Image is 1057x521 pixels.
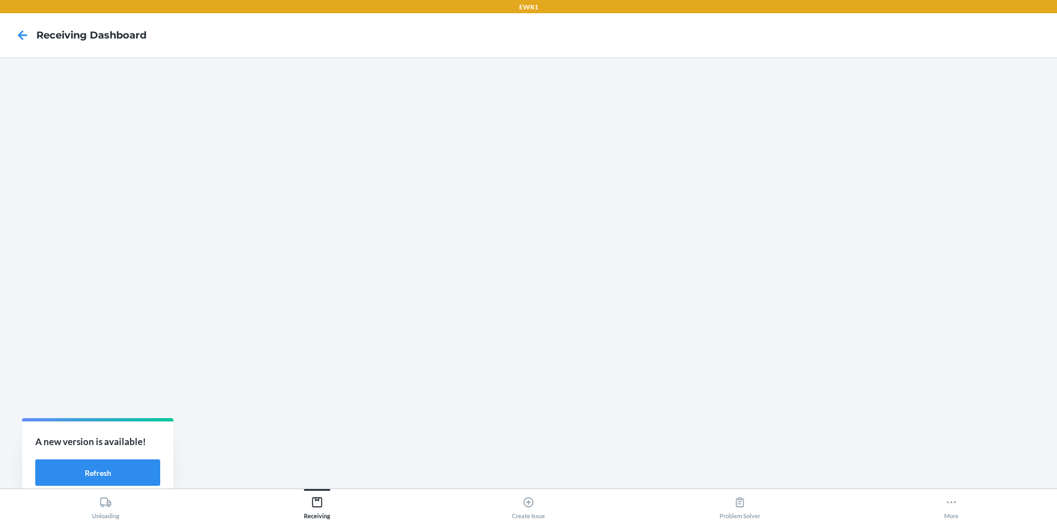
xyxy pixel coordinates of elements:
p: A new version is available! [35,435,160,449]
button: More [846,489,1057,519]
h4: Receiving dashboard [36,28,146,42]
p: EWR1 [519,2,538,12]
div: Problem Solver [720,492,760,519]
iframe: Receiving dashboard [9,66,1048,480]
button: Create Issue [423,489,634,519]
div: Create Issue [512,492,545,519]
button: Problem Solver [634,489,846,519]
div: More [944,492,958,519]
div: Unloading [92,492,119,519]
div: Receiving [304,492,330,519]
button: Refresh [35,459,160,486]
button: Receiving [211,489,423,519]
